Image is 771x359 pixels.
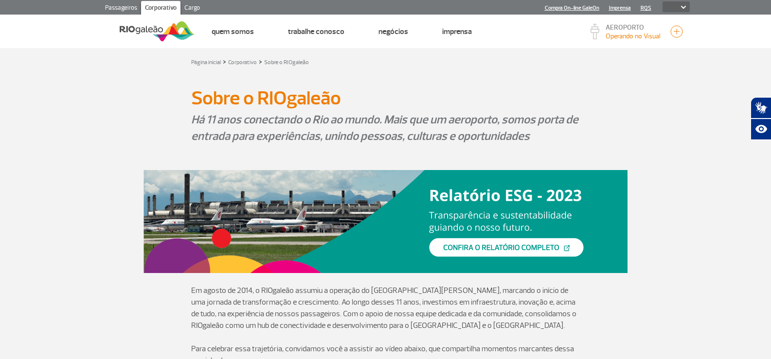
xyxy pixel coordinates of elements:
[191,90,580,106] h1: Sobre o RIOgaleão
[141,1,180,17] a: Corporativo
[609,5,631,11] a: Imprensa
[751,97,771,119] button: Abrir tradutor de língua de sinais.
[751,119,771,140] button: Abrir recursos assistivos.
[288,27,344,36] a: Trabalhe Conosco
[264,59,309,66] a: Sobre o RIOgaleão
[378,27,408,36] a: Negócios
[259,56,262,67] a: >
[606,24,661,31] p: AEROPORTO
[545,5,599,11] a: Compra On-line GaleOn
[212,27,254,36] a: Quem Somos
[191,59,221,66] a: Página inicial
[191,111,580,144] p: Há 11 anos conectando o Rio ao mundo. Mais que um aeroporto, somos porta de entrada para experiên...
[223,56,226,67] a: >
[180,1,204,17] a: Cargo
[641,5,651,11] a: RQS
[606,31,661,41] p: Visibilidade de 10000m
[442,27,472,36] a: Imprensa
[101,1,141,17] a: Passageiros
[191,285,580,331] p: Em agosto de 2014, o RIOgaleão assumiu a operação do [GEOGRAPHIC_DATA][PERSON_NAME], marcando o i...
[228,59,257,66] a: Corporativo
[751,97,771,140] div: Plugin de acessibilidade da Hand Talk.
